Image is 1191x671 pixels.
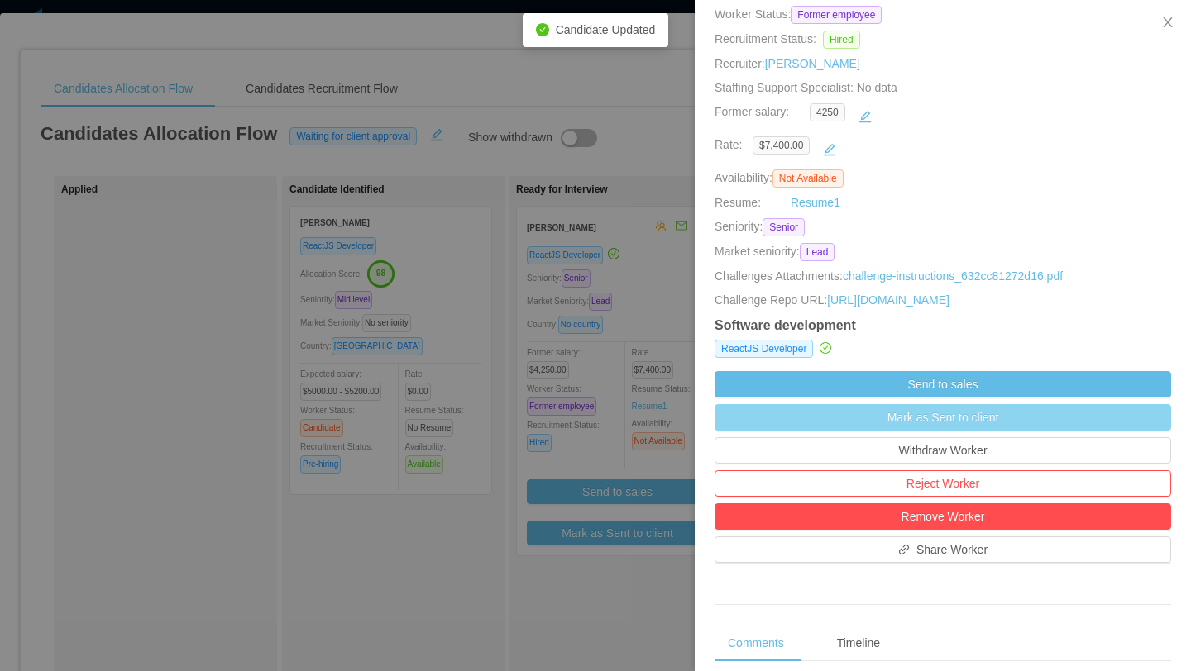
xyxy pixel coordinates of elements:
a: challenge-instructions_632cc81272d16.pdf [843,269,1063,283]
button: icon: edit [816,136,843,163]
a: Resume1 [791,194,840,212]
i: icon: check-circle [820,342,831,354]
span: ReactJS Developer [715,340,813,358]
span: Challenges Attachments: [715,268,843,285]
span: Hired [823,31,860,49]
a: [PERSON_NAME] [765,57,860,70]
span: Lead [800,243,835,261]
span: Not Available [772,169,844,188]
button: icon: linkShare Worker [715,536,1171,563]
span: No data [854,81,897,94]
span: Staffing Support Specialist: [715,81,897,94]
strong: Software development [715,318,856,332]
span: Worker Status: [715,7,791,21]
i: icon: check-circle [536,23,549,36]
span: Challenge Repo URL: [715,292,827,309]
div: Timeline [824,625,893,662]
div: Comments [715,625,797,662]
a: [URL][DOMAIN_NAME] [827,293,949,307]
i: icon: close [1161,16,1174,29]
button: Reject Worker [715,470,1171,497]
span: Senior [763,218,805,236]
span: Recruiter: [715,57,860,70]
button: Remove Worker [715,503,1171,530]
span: Seniority: [715,218,763,236]
button: icon: edit [852,103,878,130]
span: Recruitment Status: [715,32,816,45]
button: Withdraw Worker [715,437,1171,464]
span: Resume: [715,196,761,209]
span: Candidate Updated [556,23,656,36]
span: Former employee [791,6,882,24]
span: 4250 [810,103,845,121]
span: Availability: [715,171,850,184]
span: Market seniority: [715,243,800,261]
button: Mark as Sent to client [715,404,1171,431]
button: Send to sales [715,371,1171,397]
span: $7,400.00 [753,136,810,155]
a: icon: check-circle [820,340,835,358]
